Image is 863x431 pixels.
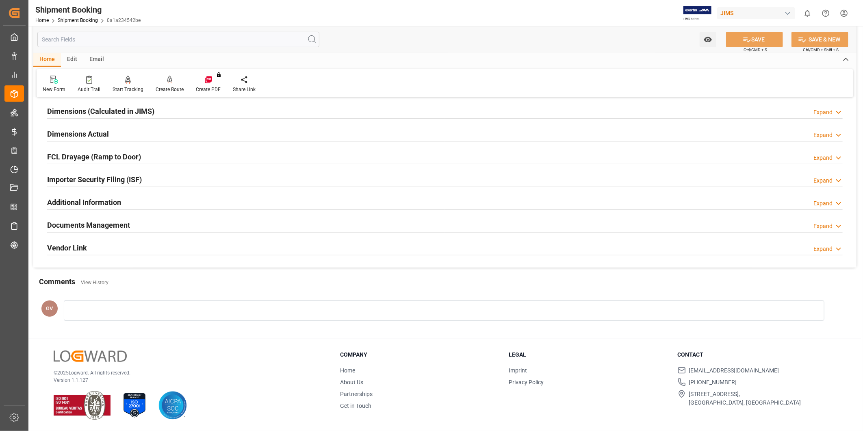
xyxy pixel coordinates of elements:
[813,131,833,139] div: Expand
[47,128,109,139] h2: Dimensions Actual
[156,86,184,93] div: Create Route
[509,379,544,385] a: Privacy Policy
[35,17,49,23] a: Home
[817,4,835,22] button: Help Center
[813,176,833,185] div: Expand
[509,367,527,374] a: Imprint
[47,197,121,208] h2: Additional Information
[683,6,711,20] img: Exertis%20JAM%20-%20Email%20Logo.jpg_1722504956.jpg
[798,4,817,22] button: show 0 new notifications
[81,280,108,285] a: View History
[340,350,499,359] h3: Company
[43,86,65,93] div: New Form
[54,391,111,420] img: ISO 9001 & ISO 14001 Certification
[813,245,833,253] div: Expand
[39,276,75,287] h2: Comments
[113,86,143,93] div: Start Tracking
[726,32,783,47] button: SAVE
[47,220,130,231] h2: Documents Management
[33,53,61,67] div: Home
[120,391,149,420] img: ISO 27001 Certification
[340,367,355,374] a: Home
[35,4,141,16] div: Shipment Booking
[47,174,142,185] h2: Importer Security Filing (ISF)
[813,199,833,208] div: Expand
[813,222,833,231] div: Expand
[46,305,53,311] span: GV
[37,32,319,47] input: Search Fields
[58,17,98,23] a: Shipment Booking
[689,378,737,387] span: [PHONE_NUMBER]
[47,151,141,162] h2: FCL Drayage (Ramp to Door)
[340,403,371,409] a: Get in Touch
[83,53,110,67] div: Email
[47,106,154,117] h2: Dimensions (Calculated in JIMS)
[717,7,795,19] div: JIMS
[54,369,320,377] p: © 2025 Logward. All rights reserved.
[158,391,187,420] img: AICPA SOC
[233,86,256,93] div: Share Link
[717,5,798,21] button: JIMS
[340,379,363,385] a: About Us
[689,390,801,407] span: [STREET_ADDRESS], [GEOGRAPHIC_DATA], [GEOGRAPHIC_DATA]
[791,32,848,47] button: SAVE & NEW
[54,350,127,362] img: Logward Logo
[54,377,320,384] p: Version 1.1.127
[813,108,833,117] div: Expand
[744,47,767,53] span: Ctrl/CMD + S
[678,350,836,359] h3: Contact
[78,86,100,93] div: Audit Trail
[47,242,87,253] h2: Vendor Link
[689,366,779,375] span: [EMAIL_ADDRESS][DOMAIN_NAME]
[340,391,373,397] a: Partnerships
[509,350,667,359] h3: Legal
[803,47,839,53] span: Ctrl/CMD + Shift + S
[700,32,716,47] button: open menu
[61,53,83,67] div: Edit
[813,154,833,162] div: Expand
